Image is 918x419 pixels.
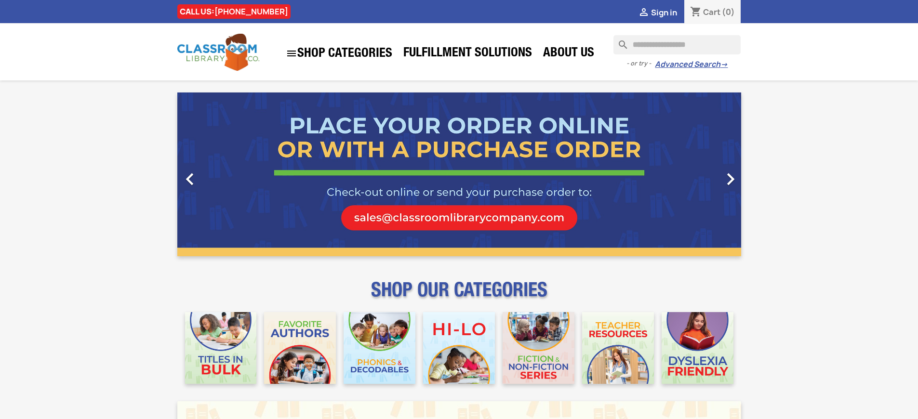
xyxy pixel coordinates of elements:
img: Classroom Library Company [177,34,259,71]
a: Next [656,92,741,256]
a: Previous [177,92,262,256]
img: CLC_Bulk_Mobile.jpg [185,312,257,384]
span: Sign in [651,7,677,18]
p: SHOP OUR CATEGORIES [177,287,741,304]
span: - or try - [626,59,655,68]
a: About Us [538,44,599,64]
span: → [720,60,728,69]
input: Search [613,35,741,54]
a: Fulfillment Solutions [399,44,537,64]
i: search [613,35,625,47]
span: Cart [703,7,720,17]
img: CLC_Favorite_Authors_Mobile.jpg [264,312,336,384]
i:  [286,48,297,59]
a: Advanced Search→ [655,60,728,69]
img: CLC_Dyslexia_Mobile.jpg [662,312,733,384]
img: CLC_Teacher_Resources_Mobile.jpg [582,312,654,384]
i:  [638,7,650,19]
a:  Sign in [638,7,677,18]
i:  [178,167,202,191]
div: CALL US: [177,4,291,19]
i: shopping_cart [690,7,702,18]
a: [PHONE_NUMBER] [214,6,288,17]
ul: Carousel container [177,92,741,256]
a: SHOP CATEGORIES [281,43,397,64]
i:  [718,167,743,191]
img: CLC_HiLo_Mobile.jpg [423,312,495,384]
span: (0) [722,7,735,17]
img: CLC_Fiction_Nonfiction_Mobile.jpg [503,312,574,384]
img: CLC_Phonics_And_Decodables_Mobile.jpg [344,312,415,384]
